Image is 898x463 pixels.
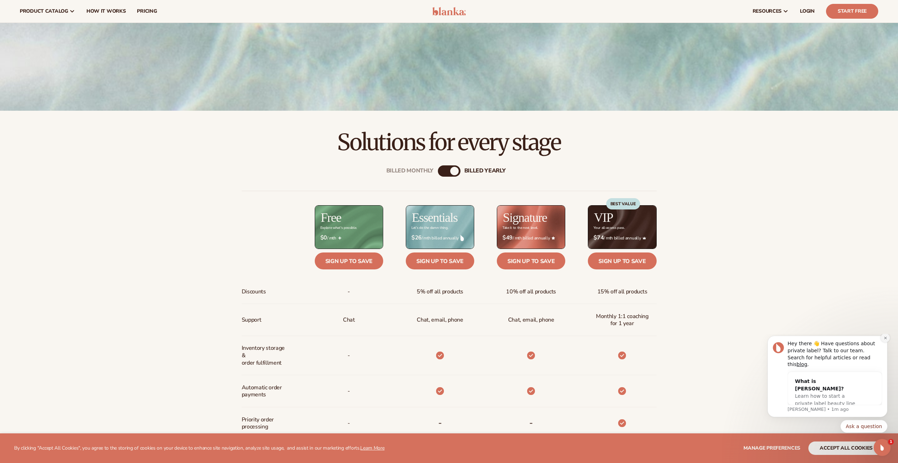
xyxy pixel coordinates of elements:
strong: $74 [593,234,604,241]
img: Star_6.png [552,236,555,239]
span: 15% off all products [597,285,647,298]
div: billed Yearly [464,168,506,175]
span: / mth billed annually [593,234,651,241]
h2: Essentials [412,211,458,224]
a: Start Free [826,4,878,19]
b: - [438,417,442,428]
p: Chat, email, phone [417,313,463,327]
a: Sign up to save [315,252,383,269]
img: logo [432,7,466,16]
span: Automatic order payments [242,381,289,402]
b: - [529,417,533,428]
strong: $26 [411,234,422,241]
span: / mth [320,234,378,241]
span: 1 [888,439,894,445]
span: / mth billed annually [502,234,560,241]
p: - [348,349,350,362]
span: Inventory storage & order fulfillment [242,342,289,369]
button: Quick reply: Ask a question [84,86,131,99]
a: Sign up to save [588,252,656,269]
p: Chat [343,313,355,327]
iframe: Intercom live chat [874,439,891,456]
img: drop.png [460,235,464,241]
iframe: Intercom notifications message [757,334,898,459]
span: Discounts [242,285,266,298]
h2: Solutions for every stage [20,130,878,154]
span: LOGIN [800,8,815,14]
span: Chat, email, phone [508,313,554,327]
div: Quick reply options [11,86,131,99]
strong: $0 [320,234,327,241]
span: Manage preferences [743,445,800,451]
h2: Free [321,211,341,224]
img: VIP_BG_199964bd-3653-43bc-8a67-789d2d7717b9.jpg [588,206,656,248]
p: By clicking "Accept All Cookies", you agree to the storing of cookies on your device to enhance s... [14,445,385,451]
span: Support [242,313,261,327]
a: Sign up to save [497,252,565,269]
button: Manage preferences [743,441,800,455]
a: Learn More [360,445,384,451]
img: Crown_2d87c031-1b5a-4345-8312-a4356ddcde98.png [643,236,646,240]
span: - [348,385,350,398]
span: 10% off all products [506,285,556,298]
div: Take it to the next level. [502,226,538,230]
img: free_bg.png [315,206,383,248]
img: Free_Icon_bb6e7c7e-73f8-44bd-8ed0-223ea0fc522e.png [338,236,342,240]
span: - [348,417,350,430]
strong: $49 [502,234,513,241]
img: Signature_BG_eeb718c8-65ac-49e3-a4e5-327c6aa73146.jpg [497,206,565,248]
span: resources [753,8,782,14]
img: Essentials_BG_9050f826-5aa9-47d9-a362-757b82c62641.jpg [406,206,474,248]
span: How It Works [86,8,126,14]
h2: VIP [594,211,613,224]
div: BEST VALUE [606,198,640,209]
span: 5% off all products [417,285,463,298]
span: Monthly 1:1 coaching for 1 year [593,310,651,330]
span: - [348,285,350,298]
a: Sign up to save [406,252,474,269]
span: Priority order processing [242,413,289,434]
h2: Signature [503,211,547,224]
span: / mth billed annually [411,234,469,241]
span: pricing [137,8,157,14]
span: product catalog [20,8,68,14]
div: Let’s do the damn thing. [411,226,448,230]
div: Explore what's possible. [320,226,357,230]
div: Your all-access pass. [593,226,625,230]
div: Billed Monthly [386,168,434,175]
